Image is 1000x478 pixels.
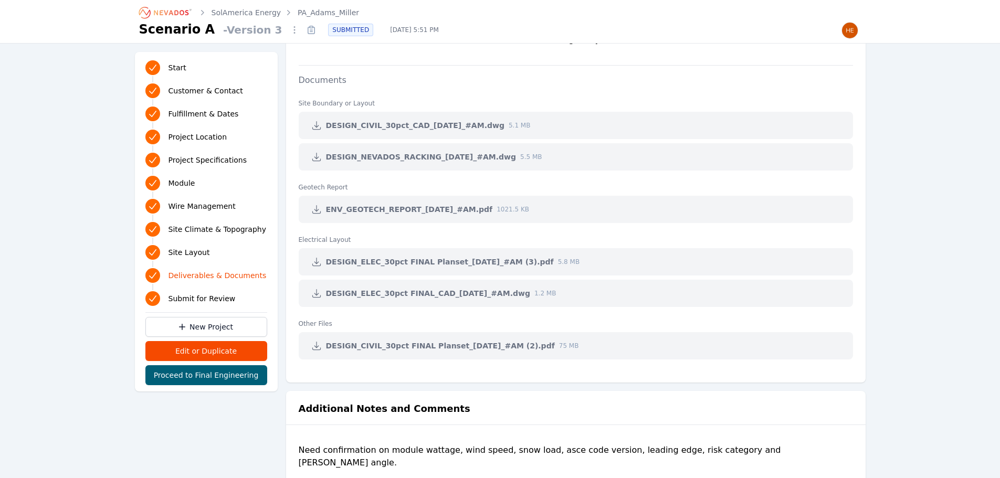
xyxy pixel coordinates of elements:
button: Edit or Duplicate [145,341,267,361]
a: PA_Adams_Miller [298,7,359,18]
span: Site Layout [169,247,210,258]
span: DESIGN_NEVADOS_RACKING_[DATE]_#AM.dwg [326,152,517,162]
dt: Other Files [299,311,853,328]
span: 5.8 MB [558,258,580,266]
div: SUBMITTED [328,24,373,36]
h2: Additional Notes and Comments [299,401,470,416]
span: ENV_GEOTECH_REPORT_[DATE]_#AM.pdf [326,204,493,215]
span: Start [169,62,186,73]
span: 5.5 MB [520,153,542,161]
span: DESIGN_ELEC_30pct FINAL_CAD_[DATE]_#AM.dwg [326,288,530,299]
h1: Scenario A [139,21,215,38]
span: Deliverables & Documents [169,270,267,281]
span: Customer & Contact [169,86,243,96]
span: DESIGN_ELEC_30pct FINAL Planset_[DATE]_#AM (3).pdf [326,257,554,267]
span: DESIGN_CIVIL_30pct_CAD_[DATE]_#AM.dwg [326,120,504,131]
dt: Site Boundary or Layout [299,91,853,108]
span: Wire Management [169,201,236,211]
span: [DATE] 5:51 PM [382,26,447,34]
span: Module [169,178,195,188]
button: Proceed to Final Engineering [145,365,267,385]
span: Site Climate & Topography [169,224,266,235]
span: Fulfillment & Dates [169,109,239,119]
span: Project Location [169,132,227,142]
span: DESIGN_CIVIL_30pct FINAL Planset_[DATE]_#AM (2).pdf [326,341,555,351]
a: SolAmerica Energy [212,7,281,18]
nav: Breadcrumb [139,4,360,21]
nav: Progress [145,58,267,308]
span: 5.1 MB [509,121,530,130]
span: 75 MB [559,342,579,350]
img: Henar Luque [841,22,858,39]
span: Project Specifications [169,155,247,165]
dt: Geotech Report [299,175,853,192]
span: Submit for Review [169,293,236,304]
label: Documents [286,75,359,85]
a: New Project [145,317,267,337]
span: - Version 3 [219,23,286,37]
dt: Electrical Layout [299,227,853,244]
span: 1.2 MB [534,289,556,298]
span: 1021.5 KB [497,205,529,214]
